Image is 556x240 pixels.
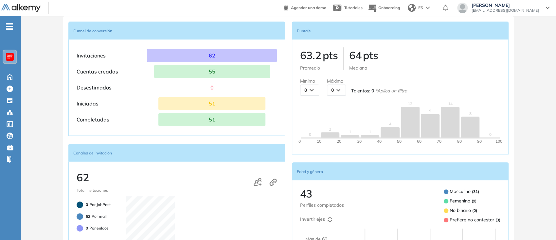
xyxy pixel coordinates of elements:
p: 55 [206,65,218,78]
span: 40 [377,138,382,144]
span: Funnel de conversión [73,28,112,33]
b: ( 9 ) [472,198,476,204]
span: 62 [86,214,90,219]
span: Máximo [327,78,343,84]
span: 12 [401,101,420,107]
span: 0 [481,132,499,137]
span: 0 [301,132,319,137]
span: 0 [331,88,334,93]
span: Puntaje [297,28,311,33]
b: ( 0 ) [472,208,477,214]
span: 8 [461,111,479,117]
span: 1 [341,129,359,135]
span: Masculino [450,188,471,195]
img: world [408,4,416,12]
p: Desestimados [77,84,147,91]
img: arrow [426,7,430,9]
span: 10 [317,138,321,144]
span: pts [323,49,338,62]
p: 62 [77,169,108,185]
span: pts [363,49,378,62]
p: Invitaciones [77,52,147,59]
span: 100 [495,138,502,144]
span: 60 [417,138,421,144]
p: 63.2 [300,47,338,63]
p: 0 [208,81,216,94]
p: Por enlace [86,225,109,231]
span: 0 [86,226,88,231]
span: 0 [371,88,374,94]
p: Por mail [86,214,107,219]
b: ( 31 ) [472,189,479,195]
span: Femenino [450,198,470,204]
span: 80 [457,138,461,144]
span: 0 [86,202,88,207]
span: 90 [477,138,482,144]
p: Cuentas creadas [77,68,147,75]
p: Por JobPost [86,202,111,208]
span: 14 [441,101,459,107]
span: Tutoriales [344,5,363,10]
p: 51 [206,97,218,110]
span: Mínimo [300,78,315,84]
button: Onboarding [368,1,400,15]
span: 30 [357,138,361,144]
span: Onboarding [378,5,400,10]
em: * Aplica un filtro [375,88,407,94]
img: https://assets.alkemy.org/workspaces/620/d203e0be-08f6-444b-9eae-a92d815a506f.png [7,54,12,59]
b: ( 3 ) [495,217,500,223]
span: Agendar una demo [291,5,326,10]
span: Talentos : [351,88,407,94]
p: 62 [206,49,218,62]
p: 51 [206,113,218,126]
span: 1 [361,129,379,135]
img: Logo [1,4,41,12]
a: Agendar una demo [284,3,326,11]
span: Prefiere no contestar [450,216,494,223]
span: [EMAIL_ADDRESS][DOMAIN_NAME] [472,8,539,13]
span: 50 [397,138,402,144]
span: 0 [304,88,307,93]
span: No binario [450,207,471,214]
p: 64 [349,47,378,63]
span: Total invitaciones [77,188,108,193]
span: Perfiles completados [300,203,344,207]
span: ES [418,5,423,11]
p: 43 [300,188,344,200]
span: 0 [298,138,301,144]
span: [PERSON_NAME] [472,3,539,8]
span: 70 [437,138,441,144]
span: 4 [381,121,399,127]
span: Mediana [349,65,367,71]
span: 20 [337,138,341,144]
span: Invertir ejes [300,216,325,222]
p: Completadas [77,116,147,123]
span: Promedio [300,65,320,71]
p: Iniciadas [77,100,147,107]
span: Edad y género [297,169,323,174]
span: Canales de invitación [73,151,112,155]
span: 9 [421,108,439,114]
i: - [6,26,13,27]
span: 2 [321,126,339,132]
